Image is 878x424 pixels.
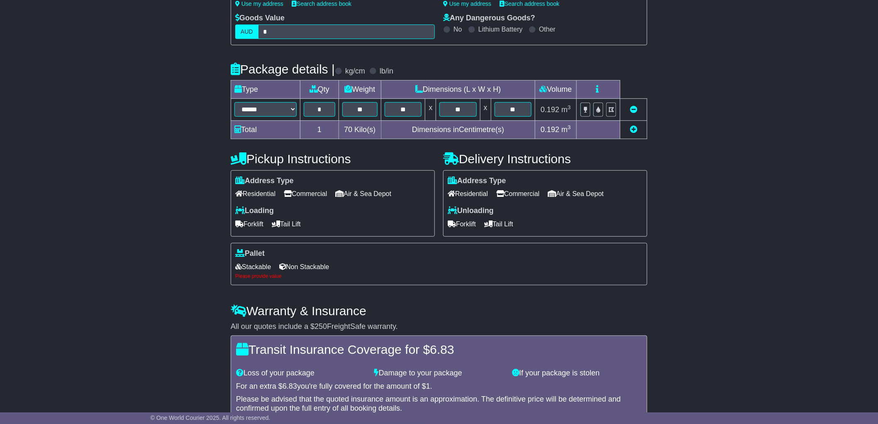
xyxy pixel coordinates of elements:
[151,414,271,421] span: © One World Courier 2025. All rights reserved.
[300,81,339,99] td: Qty
[568,104,571,110] sup: 3
[448,176,506,186] label: Address Type
[425,99,436,120] td: x
[381,81,535,99] td: Dimensions (L x W x H)
[561,125,571,134] span: m
[496,187,539,200] span: Commercial
[630,105,637,114] a: Remove this item
[232,369,370,378] div: Loss of your package
[231,120,300,139] td: Total
[236,395,642,413] div: Please be advised that the quoted insurance amount is an approximation. The definitive price will...
[231,322,647,331] div: All our quotes include a $ FreightSafe warranty.
[568,124,571,130] sup: 3
[448,206,494,216] label: Unloading
[535,81,576,99] td: Volume
[235,260,271,273] span: Stackable
[380,67,393,76] label: lb/in
[292,0,351,7] a: Search address book
[539,25,556,33] label: Other
[478,25,523,33] label: Lithium Battery
[448,218,476,230] span: Forklift
[235,187,276,200] span: Residential
[381,120,535,139] td: Dimensions in Centimetre(s)
[541,125,559,134] span: 0.192
[284,187,327,200] span: Commercial
[480,99,491,120] td: x
[235,0,283,7] a: Use my address
[508,369,646,378] div: If your package is stolen
[231,81,300,99] td: Type
[231,304,647,318] h4: Warranty & Insurance
[454,25,462,33] label: No
[231,152,435,166] h4: Pickup Instructions
[548,187,604,200] span: Air & Sea Depot
[443,0,491,7] a: Use my address
[283,382,297,390] span: 6.83
[443,14,535,23] label: Any Dangerous Goods?
[231,62,335,76] h4: Package details |
[235,249,265,258] label: Pallet
[345,67,365,76] label: kg/cm
[235,14,285,23] label: Goods Value
[272,218,301,230] span: Tail Lift
[235,206,274,216] label: Loading
[344,125,352,134] span: 70
[448,187,488,200] span: Residential
[443,152,647,166] h4: Delivery Instructions
[236,382,642,391] div: For an extra $ you're fully covered for the amount of $ .
[236,343,642,356] h4: Transit Insurance Coverage for $
[336,187,392,200] span: Air & Sea Depot
[235,218,263,230] span: Forklift
[235,273,643,279] div: Please provide value
[430,343,454,356] span: 6.83
[370,369,508,378] div: Damage to your package
[339,81,381,99] td: Weight
[339,120,381,139] td: Kilo(s)
[235,25,259,39] label: AUD
[300,120,339,139] td: 1
[500,0,559,7] a: Search address book
[561,105,571,114] span: m
[279,260,329,273] span: Non Stackable
[630,125,637,134] a: Add new item
[484,218,513,230] span: Tail Lift
[315,322,327,331] span: 250
[541,105,559,114] span: 0.192
[235,176,294,186] label: Address Type
[426,382,430,390] span: 1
